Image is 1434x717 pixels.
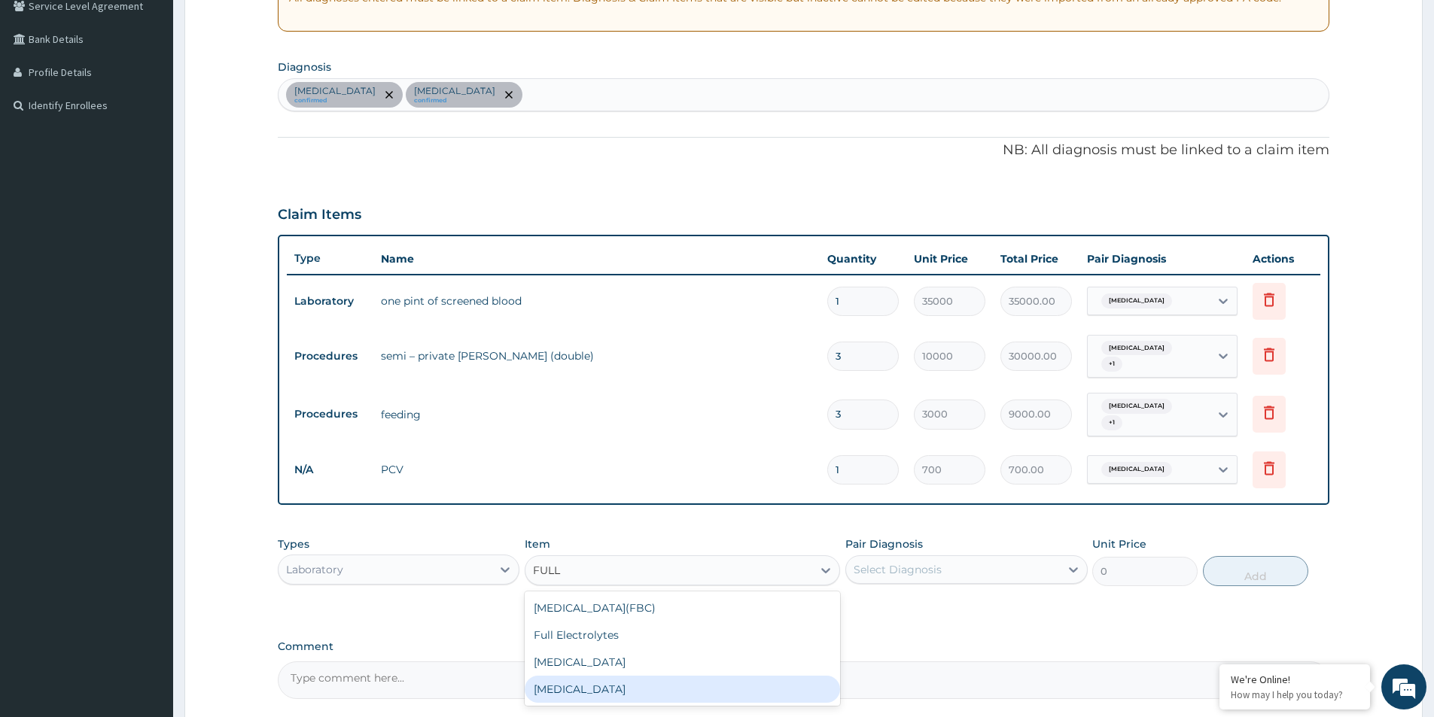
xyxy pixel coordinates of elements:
div: We're Online! [1231,673,1359,686]
div: Laboratory [286,562,343,577]
label: Comment [278,640,1329,653]
p: [MEDICAL_DATA] [294,85,376,97]
th: Quantity [820,244,906,274]
td: N/A [287,456,373,484]
div: [MEDICAL_DATA] [525,676,840,703]
th: Name [373,244,820,274]
div: Full Electrolytes [525,621,840,649]
span: [MEDICAL_DATA] [1101,399,1172,414]
span: [MEDICAL_DATA] [1101,293,1172,308]
label: Diagnosis [278,59,331,74]
td: Procedures [287,400,373,428]
label: Item [525,536,550,551]
small: confirmed [294,97,376,105]
img: d_794563401_company_1708531726252_794563401 [28,75,61,113]
label: Pair Diagnosis [845,536,923,551]
div: Minimize live chat window [247,8,283,44]
td: semi – private [PERSON_NAME] (double) [373,341,820,371]
p: NB: All diagnosis must be linked to a claim item [278,141,1329,160]
label: Unit Price [1092,536,1146,551]
th: Actions [1245,244,1320,274]
div: Select Diagnosis [854,562,942,577]
div: [MEDICAL_DATA] [525,649,840,676]
span: [MEDICAL_DATA] [1101,341,1172,356]
span: + 1 [1101,357,1122,372]
th: Total Price [993,244,1079,274]
td: PCV [373,454,820,485]
span: remove selection option [502,88,516,102]
td: feeding [373,400,820,430]
span: + 1 [1101,415,1122,430]
th: Pair Diagnosis [1079,244,1245,274]
td: Procedures [287,342,373,370]
th: Unit Price [906,244,993,274]
span: [MEDICAL_DATA] [1101,462,1172,477]
span: remove selection option [382,88,396,102]
h3: Claim Items [278,207,361,223]
p: How may I help you today? [1231,688,1359,701]
td: Laboratory [287,287,373,315]
th: Type [287,245,373,272]
div: [MEDICAL_DATA](FBC) [525,594,840,621]
textarea: Type your message and hit 'Enter' [8,411,287,463]
small: confirmed [414,97,495,105]
div: Chat with us now [78,84,253,104]
span: We're online! [87,190,208,342]
td: one pint of screened blood [373,286,820,316]
label: Types [278,538,309,551]
p: [MEDICAL_DATA] [414,85,495,97]
button: Add [1203,556,1308,586]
